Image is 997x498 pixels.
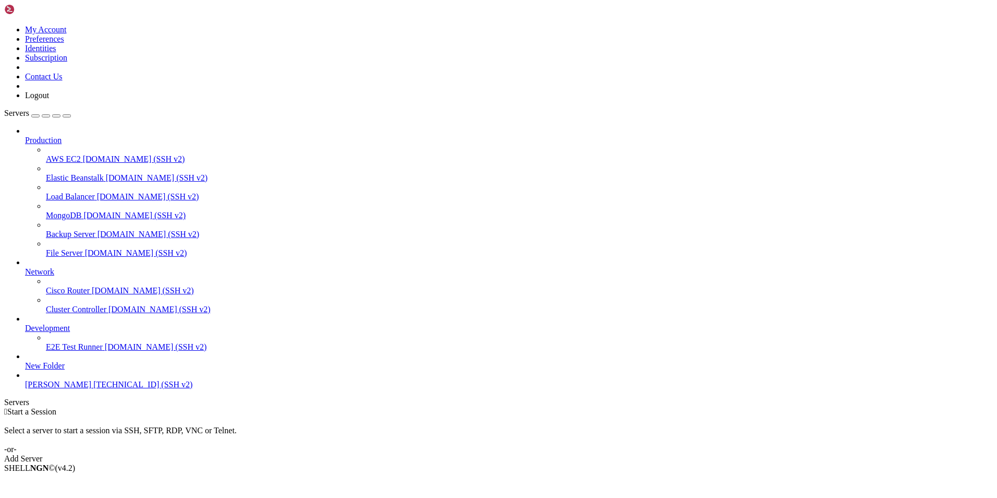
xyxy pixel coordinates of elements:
a: New Folder [25,361,993,371]
a: Logout [25,91,49,100]
a: Cisco Router [DOMAIN_NAME] (SSH v2) [46,286,993,295]
span: [DOMAIN_NAME] (SSH v2) [106,173,208,182]
li: Production [25,126,993,258]
span: Development [25,324,70,333]
span: File Server [46,248,83,257]
div: Servers [4,398,993,407]
span: Start a Session [7,407,56,416]
li: Cluster Controller [DOMAIN_NAME] (SSH v2) [46,295,993,314]
span: Elastic Beanstalk [46,173,104,182]
a: Load Balancer [DOMAIN_NAME] (SSH v2) [46,192,993,201]
a: [PERSON_NAME] [TECHNICAL_ID] (SSH v2) [25,380,993,389]
a: Elastic Beanstalk [DOMAIN_NAME] (SSH v2) [46,173,993,183]
span: [DOMAIN_NAME] (SSH v2) [108,305,211,314]
span: Network [25,267,54,276]
a: Cluster Controller [DOMAIN_NAME] (SSH v2) [46,305,993,314]
span: E2E Test Runner [46,342,103,351]
a: Network [25,267,993,277]
span: MongoDB [46,211,81,220]
a: AWS EC2 [DOMAIN_NAME] (SSH v2) [46,155,993,164]
span: New Folder [25,361,65,370]
span: [PERSON_NAME] [25,380,91,389]
li: File Server [DOMAIN_NAME] (SSH v2) [46,239,993,258]
li: New Folder [25,352,993,371]
a: E2E Test Runner [DOMAIN_NAME] (SSH v2) [46,342,993,352]
a: My Account [25,25,67,34]
span: [DOMAIN_NAME] (SSH v2) [92,286,194,295]
a: Servers [4,109,71,117]
span: Servers [4,109,29,117]
div: Select a server to start a session via SSH, SFTP, RDP, VNC or Telnet. -or- [4,417,993,454]
li: E2E Test Runner [DOMAIN_NAME] (SSH v2) [46,333,993,352]
a: File Server [DOMAIN_NAME] (SSH v2) [46,248,993,258]
div: Add Server [4,454,993,464]
b: NGN [30,464,49,472]
span: Backup Server [46,230,95,239]
img: Shellngn [4,4,64,15]
span: 4.2.0 [55,464,76,472]
a: Backup Server [DOMAIN_NAME] (SSH v2) [46,230,993,239]
span: [DOMAIN_NAME] (SSH v2) [83,211,186,220]
li: [PERSON_NAME] [TECHNICAL_ID] (SSH v2) [25,371,993,389]
li: MongoDB [DOMAIN_NAME] (SSH v2) [46,201,993,220]
li: AWS EC2 [DOMAIN_NAME] (SSH v2) [46,145,993,164]
li: Backup Server [DOMAIN_NAME] (SSH v2) [46,220,993,239]
span: Cluster Controller [46,305,106,314]
li: Development [25,314,993,352]
span:  [4,407,7,416]
span: [TECHNICAL_ID] (SSH v2) [93,380,192,389]
span: Cisco Router [46,286,90,295]
a: MongoDB [DOMAIN_NAME] (SSH v2) [46,211,993,220]
a: Identities [25,44,56,53]
span: [DOMAIN_NAME] (SSH v2) [105,342,207,351]
span: Load Balancer [46,192,95,201]
span: [DOMAIN_NAME] (SSH v2) [85,248,187,257]
span: [DOMAIN_NAME] (SSH v2) [97,192,199,201]
span: [DOMAIN_NAME] (SSH v2) [83,155,185,163]
a: Preferences [25,34,64,43]
li: Cisco Router [DOMAIN_NAME] (SSH v2) [46,277,993,295]
span: [DOMAIN_NAME] (SSH v2) [98,230,200,239]
li: Elastic Beanstalk [DOMAIN_NAME] (SSH v2) [46,164,993,183]
a: Contact Us [25,72,63,81]
li: Load Balancer [DOMAIN_NAME] (SSH v2) [46,183,993,201]
a: Production [25,136,993,145]
span: Production [25,136,62,145]
span: AWS EC2 [46,155,81,163]
a: Development [25,324,993,333]
a: Subscription [25,53,67,62]
li: Network [25,258,993,314]
span: SHELL © [4,464,75,472]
